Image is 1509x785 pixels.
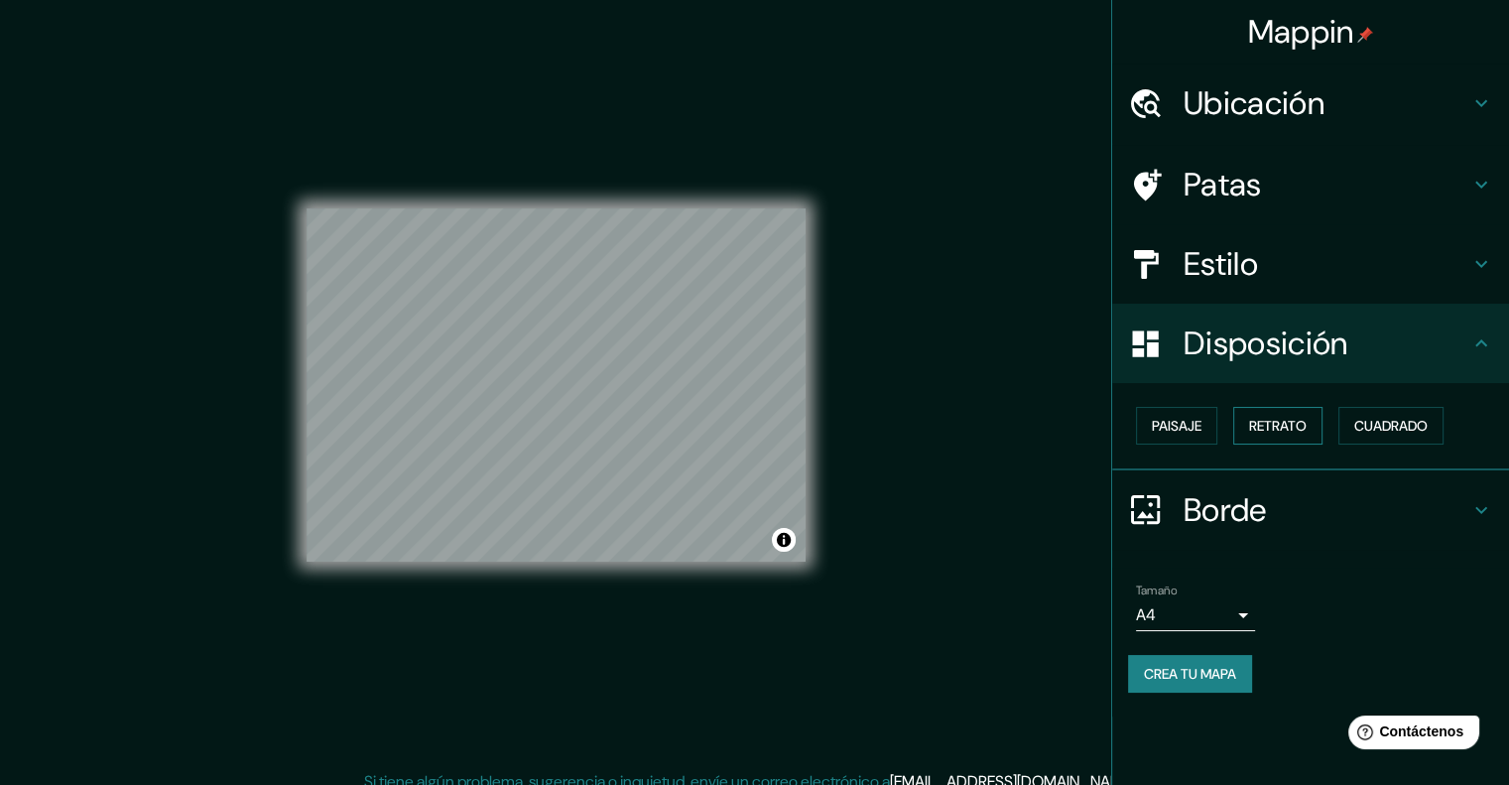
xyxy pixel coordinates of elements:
[1184,243,1258,285] font: Estilo
[1152,417,1201,435] font: Paisaje
[1233,407,1322,445] button: Retrato
[1184,82,1324,124] font: Ubicación
[1332,708,1487,763] iframe: Lanzador de widgets de ayuda
[1338,407,1444,445] button: Cuadrado
[307,208,806,562] canvas: Mapa
[1144,665,1236,683] font: Crea tu mapa
[1184,164,1262,205] font: Patas
[1248,11,1354,53] font: Mappin
[1357,27,1373,43] img: pin-icon.png
[1112,64,1509,143] div: Ubicación
[1184,323,1347,364] font: Disposición
[1136,604,1156,625] font: A4
[1112,224,1509,304] div: Estilo
[772,528,796,552] button: Activar o desactivar atribución
[1249,417,1307,435] font: Retrato
[1354,417,1428,435] font: Cuadrado
[1136,599,1255,631] div: A4
[1112,470,1509,550] div: Borde
[1112,145,1509,224] div: Patas
[1136,407,1217,445] button: Paisaje
[1136,583,1177,598] font: Tamaño
[1184,489,1267,531] font: Borde
[1128,655,1252,693] button: Crea tu mapa
[1112,304,1509,383] div: Disposición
